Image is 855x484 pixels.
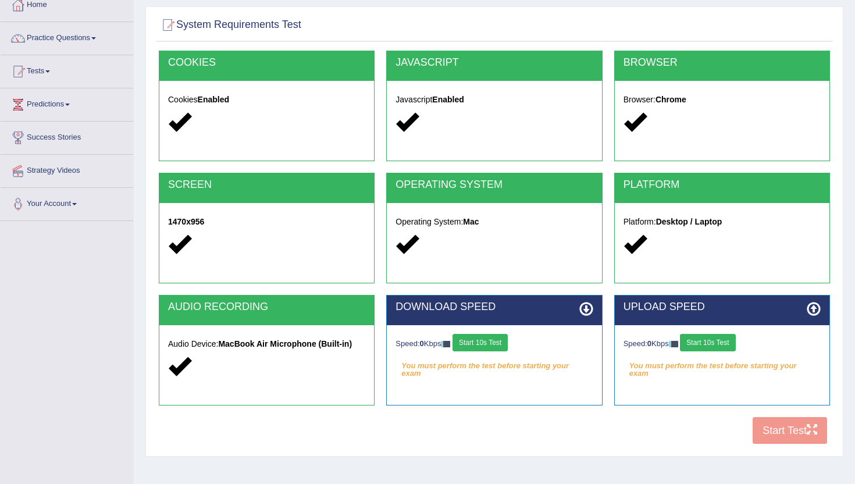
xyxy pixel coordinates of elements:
strong: Enabled [432,95,464,104]
button: Start 10s Test [453,334,508,351]
strong: Desktop / Laptop [656,217,722,226]
h2: BROWSER [624,57,821,69]
strong: Enabled [198,95,229,104]
div: Speed: Kbps [624,334,821,354]
h2: PLATFORM [624,179,821,191]
a: Strategy Videos [1,155,133,184]
h5: Browser: [624,95,821,104]
em: You must perform the test before starting your exam [624,357,821,375]
h5: Cookies [168,95,365,104]
strong: 0 [420,339,424,348]
h5: Operating System: [396,218,593,226]
img: ajax-loader-fb-connection.gif [441,341,450,347]
img: ajax-loader-fb-connection.gif [669,341,678,347]
a: Practice Questions [1,22,133,51]
a: Predictions [1,88,133,118]
h2: DOWNLOAD SPEED [396,301,593,313]
h5: Audio Device: [168,340,365,348]
h2: AUDIO RECORDING [168,301,365,313]
a: Tests [1,55,133,84]
strong: Chrome [655,95,686,104]
h5: Javascript [396,95,593,104]
h2: OPERATING SYSTEM [396,179,593,191]
strong: 1470x956 [168,217,204,226]
h2: COOKIES [168,57,365,69]
em: You must perform the test before starting your exam [396,357,593,375]
h5: Platform: [624,218,821,226]
strong: MacBook Air Microphone (Built-in) [218,339,352,348]
h2: JAVASCRIPT [396,57,593,69]
button: Start 10s Test [680,334,735,351]
div: Speed: Kbps [396,334,593,354]
strong: Mac [463,217,479,226]
strong: 0 [647,339,651,348]
h2: System Requirements Test [159,16,301,34]
h2: SCREEN [168,179,365,191]
h2: UPLOAD SPEED [624,301,821,313]
a: Success Stories [1,122,133,151]
a: Your Account [1,188,133,217]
